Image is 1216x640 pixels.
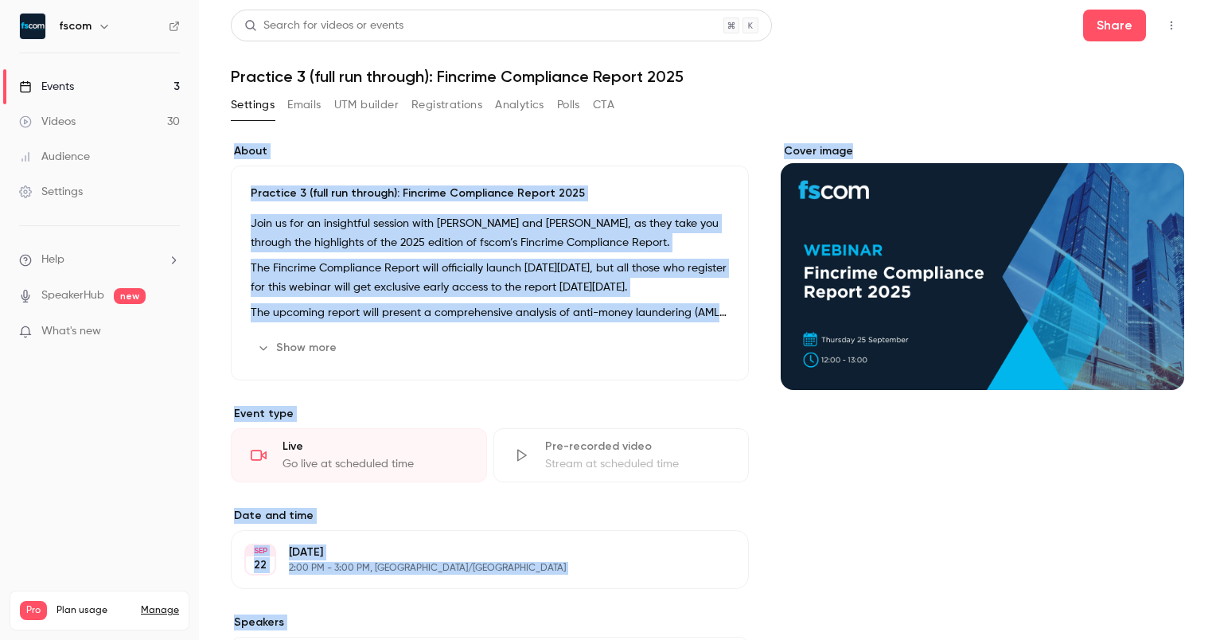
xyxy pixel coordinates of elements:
label: About [231,143,749,159]
p: 22 [254,557,267,573]
span: new [114,288,146,304]
label: Date and time [231,508,749,524]
button: Settings [231,92,275,118]
a: Manage [141,604,179,617]
p: 2:00 PM - 3:00 PM, [GEOGRAPHIC_DATA]/[GEOGRAPHIC_DATA] [289,562,665,575]
button: Emails [287,92,321,118]
p: The upcoming report will present a comprehensive analysis of anti-money laundering (AML) complian... [251,303,729,322]
div: Live [283,439,467,455]
div: Pre-recorded videoStream at scheduled time [493,428,750,482]
p: The Fincrime Compliance Report will officially launch [DATE][DATE], but all those who register fo... [251,259,729,297]
p: Join us for an insightful session with [PERSON_NAME] and [PERSON_NAME], as they take you through ... [251,214,729,252]
p: Event type [231,406,749,422]
button: Polls [557,92,580,118]
iframe: Noticeable Trigger [161,325,180,339]
div: Events [19,79,74,95]
label: Speakers [231,615,749,630]
li: help-dropdown-opener [19,252,180,268]
img: fscom [20,14,45,39]
button: UTM builder [334,92,399,118]
label: Cover image [781,143,1184,159]
p: [DATE] [289,544,665,560]
h1: Practice 3 (full run through): Fincrime Compliance Report 2025 [231,67,1184,86]
span: What's new [41,323,101,340]
h6: fscom [59,18,92,34]
div: Settings [19,184,83,200]
div: Stream at scheduled time [545,456,730,472]
div: LiveGo live at scheduled time [231,428,487,482]
a: SpeakerHub [41,287,104,304]
div: Search for videos or events [244,18,403,34]
button: Show more [251,335,346,361]
button: Registrations [411,92,482,118]
div: SEP [246,545,275,556]
section: Cover image [781,143,1184,390]
p: Practice 3 (full run through): Fincrime Compliance Report 2025 [251,185,729,201]
div: Audience [19,149,90,165]
div: Videos [19,114,76,130]
span: Pro [20,601,47,620]
span: Help [41,252,64,268]
span: Plan usage [57,604,131,617]
button: Analytics [495,92,544,118]
div: Go live at scheduled time [283,456,467,472]
button: Share [1083,10,1146,41]
button: CTA [593,92,614,118]
div: Pre-recorded video [545,439,730,455]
